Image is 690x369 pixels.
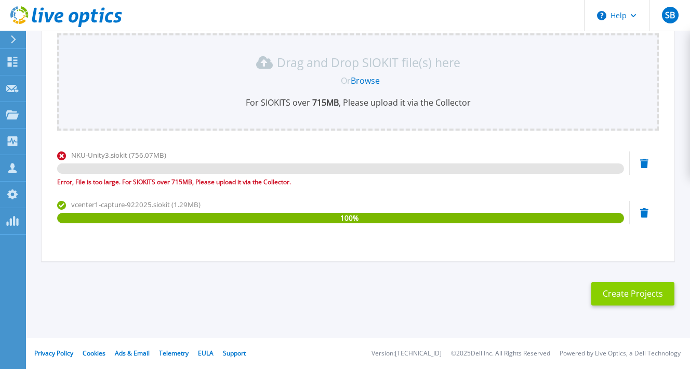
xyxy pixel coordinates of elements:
a: Browse [351,75,380,86]
span: Or [341,75,351,86]
a: Support [223,349,246,358]
a: EULA [198,349,214,358]
span: 100 % [340,213,359,223]
span: NKU-Unity3.siokit (756.07MB) [71,150,166,160]
p: For SIOKITS over , Please upload it via the Collector [63,97,653,108]
div: Drag and Drop SIOKIT file(s) here OrBrowseFor SIOKITS over 715MB, Please upload it via the Collector [63,54,653,108]
p: Drag and Drop SIOKIT file(s) here [277,57,460,68]
div: Error, File is too large. For SIOKITS over 715MB, Please upload it via the Collector. [57,177,624,187]
span: vcenter1-capture-922025.siokit (1.29MB) [71,200,201,209]
a: Ads & Email [115,349,150,358]
a: Cookies [83,349,105,358]
li: Version: [TECHNICAL_ID] [371,350,442,357]
li: © 2025 Dell Inc. All Rights Reserved [451,350,550,357]
a: Privacy Policy [34,349,73,358]
li: Powered by Live Optics, a Dell Technology [560,350,681,357]
b: 715 MB [310,97,339,108]
span: SB [665,11,675,19]
button: Create Projects [591,282,674,306]
a: Telemetry [159,349,189,358]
